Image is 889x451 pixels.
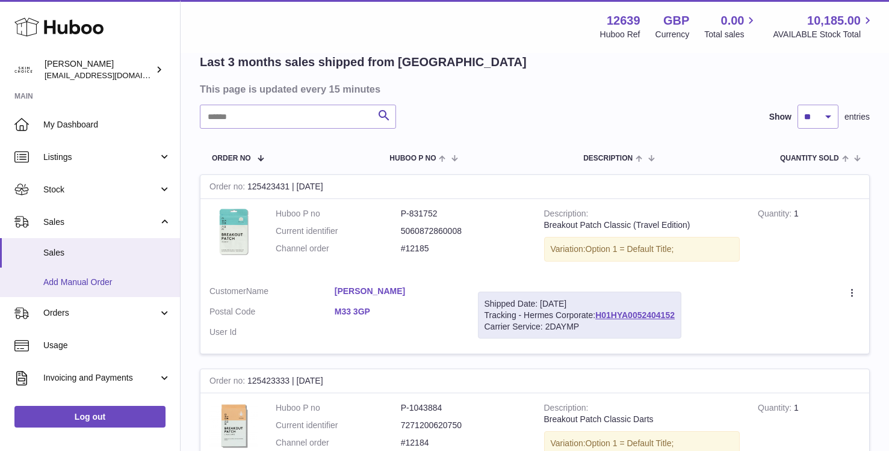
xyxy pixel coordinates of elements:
div: Breakout Patch Classic (Travel Edition) [544,219,740,231]
dt: Current identifier [276,420,401,431]
div: 125423333 | [DATE] [200,369,869,393]
span: Option 1 = Default Title; [586,244,674,254]
span: Sales [43,247,171,259]
strong: Order no [209,376,247,388]
span: Stock [43,184,158,195]
dt: Postal Code [209,306,335,321]
a: [PERSON_NAME] [335,286,460,297]
strong: 12639 [607,13,640,29]
span: Order No [212,155,251,162]
dt: Current identifier [276,226,401,237]
div: Huboo Ref [600,29,640,40]
span: Huboo P no [389,155,436,162]
span: Sales [43,216,158,228]
dd: P-831752 [401,208,526,219]
dt: Name [209,286,335,300]
div: Variation: [544,237,740,262]
td: 1 [749,199,869,277]
span: Customer [209,286,246,296]
div: 125423431 | [DATE] [200,175,869,199]
div: [PERSON_NAME] [45,58,153,81]
img: 126391739440753.png [209,208,258,257]
span: Quantity Sold [780,155,839,162]
div: Shipped Date: [DATE] [485,298,675,310]
label: Show [769,111,791,123]
span: AVAILABLE Stock Total [773,29,875,40]
div: Currency [655,29,690,40]
span: 0.00 [721,13,745,29]
div: Tracking - Hermes Corporate: [478,292,681,339]
div: Carrier Service: 2DAYMP [485,321,675,333]
dd: #12185 [401,243,526,254]
dd: 7271200620750 [401,420,526,431]
img: admin@skinchoice.com [14,61,33,79]
span: Option 1 = Default Title; [586,438,674,448]
span: entries [844,111,870,123]
span: Add Manual Order [43,277,171,288]
span: Invoicing and Payments [43,372,158,384]
dt: User Id [209,327,335,338]
span: Listings [43,152,158,163]
span: My Dashboard [43,119,171,130]
strong: Quantity [758,403,794,416]
a: 10,185.00 AVAILABLE Stock Total [773,13,875,40]
span: Orders [43,307,158,319]
dd: #12184 [401,437,526,449]
dd: P-1043884 [401,402,526,414]
a: H01HYA0052404152 [595,310,675,320]
strong: Order no [209,182,247,194]
a: 0.00 Total sales [704,13,758,40]
span: 10,185.00 [807,13,861,29]
span: Usage [43,340,171,351]
img: 126391746598914.jpg [209,402,258,450]
a: Log out [14,406,166,428]
span: Description [583,155,633,162]
dt: Channel order [276,243,401,254]
strong: Quantity [758,209,794,221]
dt: Huboo P no [276,402,401,414]
h3: This page is updated every 15 minutes [200,82,867,96]
strong: GBP [663,13,689,29]
dd: 5060872860008 [401,226,526,237]
div: Breakout Patch Classic Darts [544,414,740,425]
dt: Huboo P no [276,208,401,219]
h2: Last 3 months sales shipped from [GEOGRAPHIC_DATA] [200,54,527,70]
dt: Channel order [276,437,401,449]
span: Total sales [704,29,758,40]
span: [EMAIL_ADDRESS][DOMAIN_NAME] [45,70,177,80]
strong: Description [544,209,589,221]
a: M33 3GP [335,306,460,318]
strong: Description [544,403,589,416]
